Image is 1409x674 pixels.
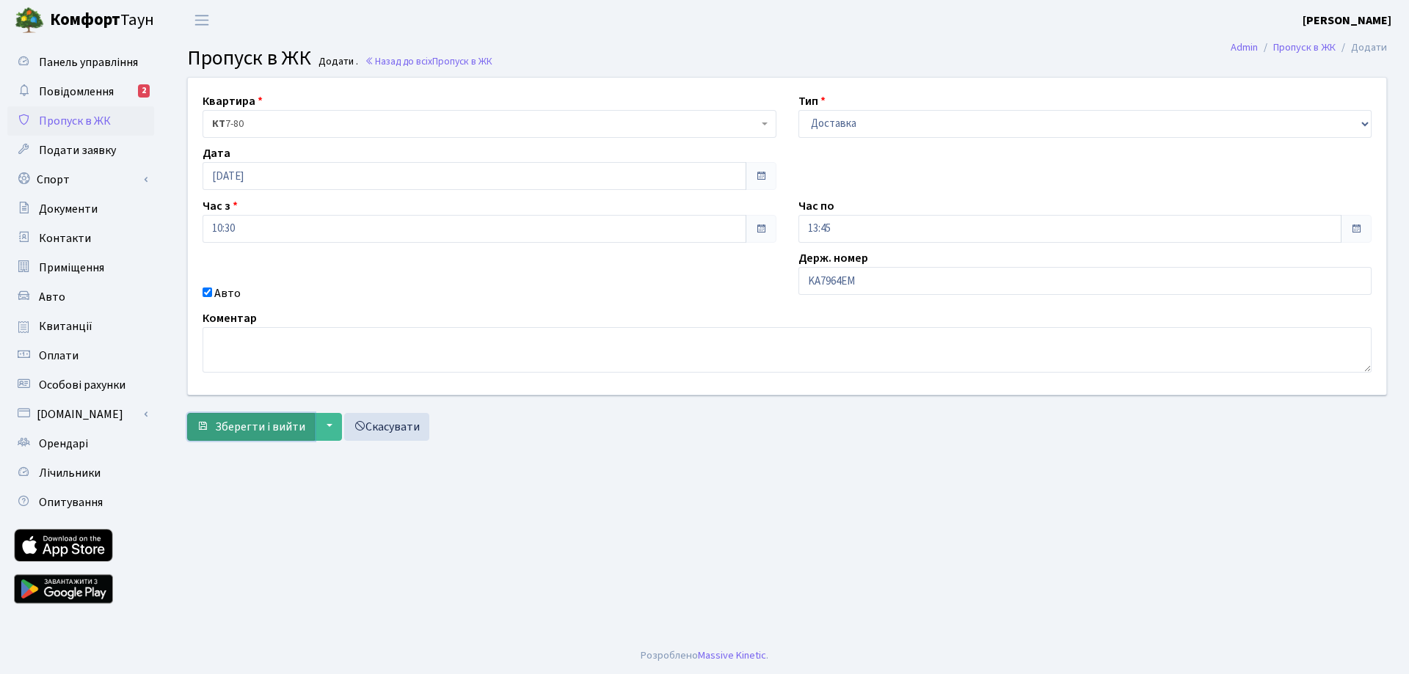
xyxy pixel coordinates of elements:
[7,165,154,194] a: Спорт
[212,117,758,131] span: <b>КТ</b>&nbsp;&nbsp;&nbsp;&nbsp;7-80
[7,282,154,312] a: Авто
[214,285,241,302] label: Авто
[7,488,154,517] a: Опитування
[138,84,150,98] div: 2
[39,318,92,334] span: Квитанції
[7,194,154,224] a: Документи
[798,92,826,110] label: Тип
[7,458,154,488] a: Лічильники
[7,136,154,165] a: Подати заявку
[39,494,103,510] span: Опитування
[50,8,120,32] b: Комфорт
[39,84,114,100] span: Повідомлення
[39,348,79,364] span: Оплати
[183,8,220,32] button: Переключити навігацію
[39,436,88,452] span: Орендарі
[39,260,104,276] span: Приміщення
[1273,40,1336,55] a: Пропуск в ЖК
[7,312,154,341] a: Квитанції
[203,309,257,327] label: Коментар
[39,113,111,129] span: Пропуск в ЖК
[698,648,766,663] a: Massive Kinetic
[7,224,154,253] a: Контакти
[215,419,305,435] span: Зберегти і вийти
[432,54,492,68] span: Пропуск в ЖК
[365,54,492,68] a: Назад до всіхПропуск в ЖК
[7,253,154,282] a: Приміщення
[212,117,225,131] b: КТ
[798,249,868,267] label: Держ. номер
[39,54,138,70] span: Панель управління
[1303,12,1391,29] a: [PERSON_NAME]
[798,197,834,215] label: Час по
[7,370,154,400] a: Особові рахунки
[203,144,230,162] label: Дата
[1231,40,1258,55] a: Admin
[39,289,65,305] span: Авто
[15,6,44,35] img: logo.png
[39,465,101,481] span: Лічильники
[187,413,315,441] button: Зберегти і вийти
[798,267,1372,295] input: AA0001AA
[7,48,154,77] a: Панель управління
[7,400,154,429] a: [DOMAIN_NAME]
[7,77,154,106] a: Повідомлення2
[39,230,91,246] span: Контакти
[203,197,238,215] label: Час з
[203,92,263,110] label: Квартира
[7,429,154,458] a: Орендарі
[1209,32,1409,63] nav: breadcrumb
[39,142,116,158] span: Подати заявку
[1336,40,1387,56] li: Додати
[7,341,154,370] a: Оплати
[39,201,98,217] span: Документи
[316,56,358,68] small: Додати .
[50,8,154,33] span: Таун
[7,106,154,136] a: Пропуск в ЖК
[344,413,429,441] a: Скасувати
[39,377,125,393] span: Особові рахунки
[203,110,776,138] span: <b>КТ</b>&nbsp;&nbsp;&nbsp;&nbsp;7-80
[187,43,311,73] span: Пропуск в ЖК
[641,648,768,664] div: Розроблено .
